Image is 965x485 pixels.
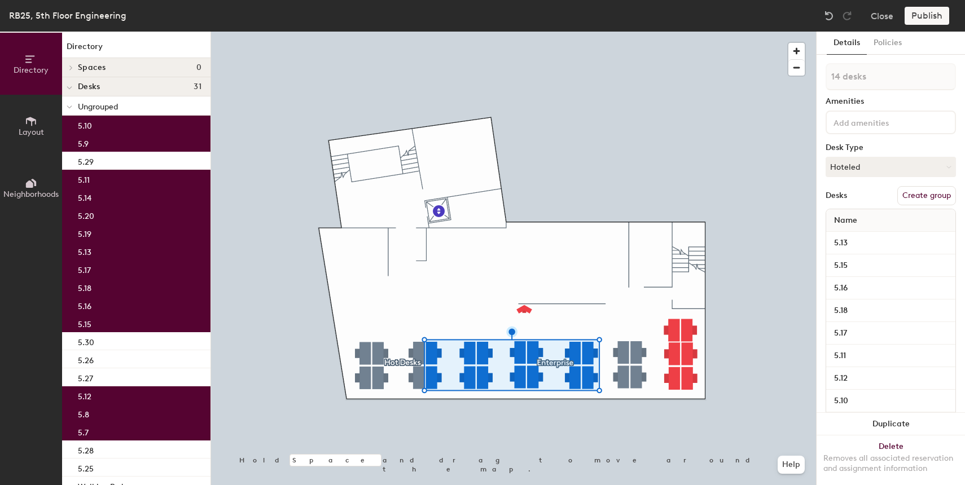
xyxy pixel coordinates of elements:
button: Create group [897,186,956,205]
span: Layout [19,127,44,137]
button: Details [827,32,867,55]
p: 5.10 [78,118,92,131]
span: Ungrouped [78,102,118,112]
div: Removes all associated reservation and assignment information [823,453,958,474]
p: 5.7 [78,425,89,438]
p: 5.13 [78,244,91,257]
input: Unnamed desk [828,258,953,274]
span: Directory [14,65,49,75]
p: 5.16 [78,298,91,311]
p: 5.30 [78,334,94,347]
p: 5.20 [78,208,94,221]
p: 5.8 [78,407,89,420]
img: Redo [841,10,853,21]
span: Name [828,210,863,231]
p: 5.19 [78,226,91,239]
input: Add amenities [831,115,933,129]
button: Help [778,456,805,474]
p: 5.14 [78,190,91,203]
span: Neighborhoods [3,189,59,199]
span: 31 [194,82,201,91]
div: Desks [826,191,847,200]
button: DeleteRemoves all associated reservation and assignment information [817,435,965,485]
div: RB25, 5th Floor Engineering [9,8,126,23]
span: Spaces [78,63,106,72]
p: 5.28 [78,443,94,456]
button: Policies [867,32,909,55]
input: Unnamed desk [828,393,953,409]
div: Amenities [826,97,956,106]
p: 5.9 [78,136,89,149]
input: Unnamed desk [828,235,953,251]
p: 5.17 [78,262,91,275]
div: Desk Type [826,143,956,152]
p: 5.26 [78,352,94,365]
button: Duplicate [817,413,965,435]
input: Unnamed desk [828,280,953,296]
span: 0 [196,63,201,72]
p: 5.25 [78,461,94,474]
input: Unnamed desk [828,371,953,386]
button: Close [871,7,893,25]
p: 5.11 [78,172,90,185]
p: 5.12 [78,389,91,402]
input: Unnamed desk [828,325,953,341]
input: Unnamed desk [828,303,953,319]
button: Hoteled [826,157,956,177]
span: Desks [78,82,100,91]
p: 5.29 [78,154,94,167]
input: Unnamed desk [828,348,953,364]
p: 5.15 [78,316,91,329]
p: 5.18 [78,280,91,293]
img: Undo [823,10,835,21]
h1: Directory [62,41,210,58]
p: 5.27 [78,371,93,383]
